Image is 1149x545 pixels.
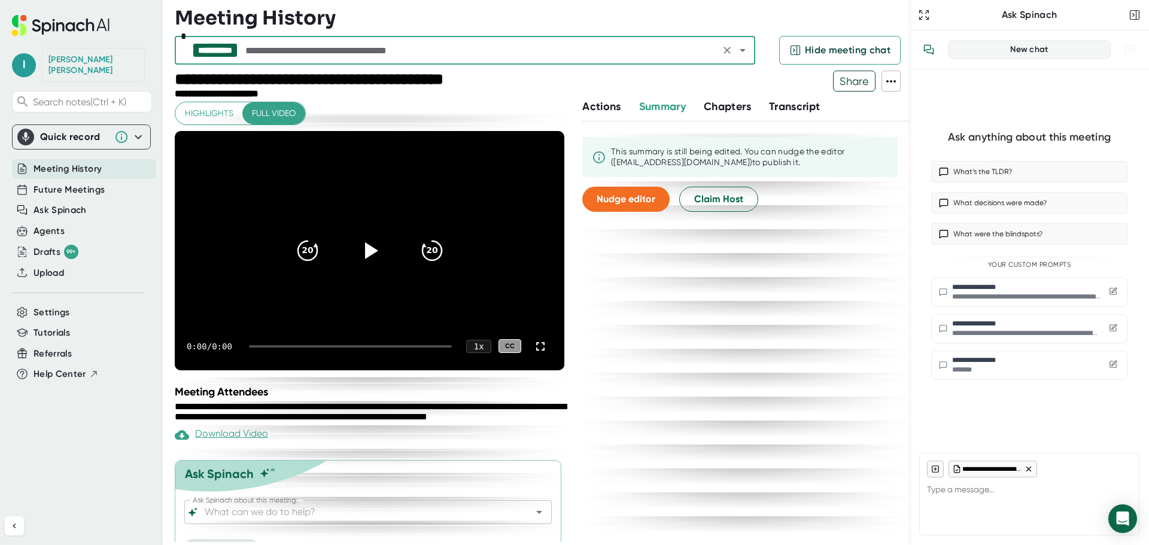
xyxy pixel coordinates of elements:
[242,102,305,124] button: Full video
[1107,358,1120,373] button: Edit custom prompt
[704,100,751,113] span: Chapters
[1108,504,1137,533] div: Open Intercom Messenger
[597,193,655,205] span: Nudge editor
[719,42,735,59] button: Clear
[639,100,686,113] span: Summary
[34,203,87,217] button: Ask Spinach
[611,147,888,168] div: This summary is still being edited. You can nudge the editor ([EMAIL_ADDRESS][DOMAIN_NAME]) to pu...
[931,192,1127,214] button: What decisions were made?
[679,187,758,212] button: Claim Host
[5,516,24,535] button: Collapse sidebar
[466,340,491,353] div: 1 x
[34,162,102,176] button: Meeting History
[582,100,621,113] span: Actions
[1107,285,1120,300] button: Edit custom prompt
[252,106,296,121] span: Full video
[931,261,1127,269] div: Your Custom Prompts
[34,245,78,259] div: Drafts
[185,106,233,121] span: Highlights
[932,9,1126,21] div: Ask Spinach
[1107,321,1120,336] button: Edit custom prompt
[40,131,108,143] div: Quick record
[12,53,36,77] span: l
[704,99,751,115] button: Chapters
[769,100,820,113] span: Transcript
[917,38,941,62] button: View conversation history
[582,99,621,115] button: Actions
[779,36,901,65] button: Hide meeting chat
[769,99,820,115] button: Transcript
[34,224,65,238] button: Agents
[833,71,876,92] button: Share
[805,43,890,57] span: Hide meeting chat
[175,428,268,442] div: Download Video
[185,467,254,481] div: Ask Spinach
[34,326,70,340] button: Tutorials
[33,96,148,108] span: Search notes (Ctrl + K)
[956,44,1103,55] div: New chat
[948,130,1111,144] div: Ask anything about this meeting
[34,347,72,361] button: Referrals
[175,102,243,124] button: Highlights
[64,245,78,259] div: 99+
[931,223,1127,245] button: What were the blindspots?
[916,7,932,23] button: Expand to Ask Spinach page
[531,504,548,520] button: Open
[694,192,743,206] span: Claim Host
[34,306,70,319] button: Settings
[187,342,235,351] div: 0:00 / 0:00
[34,245,78,259] button: Drafts 99+
[734,42,751,59] button: Open
[34,367,99,381] button: Help Center
[1126,7,1143,23] button: Close conversation sidebar
[34,183,105,197] button: Future Meetings
[639,99,686,115] button: Summary
[34,266,64,280] button: Upload
[17,125,145,149] div: Quick record
[34,367,86,381] span: Help Center
[175,7,336,29] h3: Meeting History
[202,504,513,520] input: What can we do to help?
[582,187,670,212] button: Nudge editor
[48,54,138,75] div: LeAnne Ryan
[498,339,521,353] div: CC
[931,161,1127,182] button: What’s the TLDR?
[175,385,567,398] div: Meeting Attendees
